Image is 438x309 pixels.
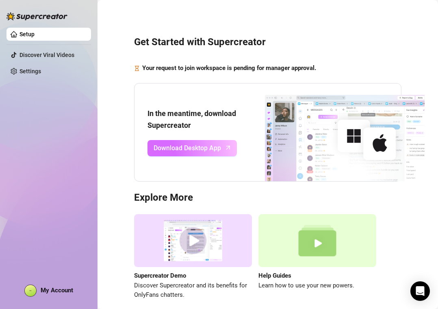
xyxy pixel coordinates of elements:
[134,214,252,300] a: Supercreator DemoDiscover Supercreator and its benefits for OnlyFans chatters.
[258,281,376,291] span: Learn how to use your new powers.
[134,281,252,300] span: Discover Supercreator and its benefits for OnlyFans chatters.
[410,281,430,301] div: Open Intercom Messenger
[258,272,291,279] strong: Help Guides
[147,109,236,129] strong: In the meantime, download Supercreator
[147,140,237,156] a: Download Desktop Apparrow-up
[134,191,401,204] h3: Explore More
[20,52,74,58] a: Discover Viral Videos
[41,287,73,294] span: My Account
[154,143,221,153] span: Download Desktop App
[134,214,252,267] img: supercreator demo
[237,83,425,181] img: download app
[20,31,35,37] a: Setup
[223,143,233,152] span: arrow-up
[134,64,140,73] span: hourglass
[7,12,67,20] img: logo-BBDzfeDw.svg
[25,285,36,296] img: ACg8ocLQH9-1orlP1esA4Vr-kShk3w2eWEcFoKMoeSGp9m0-LN4BsKI=s96-c
[142,64,316,72] strong: Your request to join workspace is pending for manager approval.
[134,36,401,49] h3: Get Started with Supercreator
[134,272,186,279] strong: Supercreator Demo
[258,214,376,300] a: Help GuidesLearn how to use your new powers.
[258,214,376,267] img: help guides
[20,68,41,75] a: Settings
